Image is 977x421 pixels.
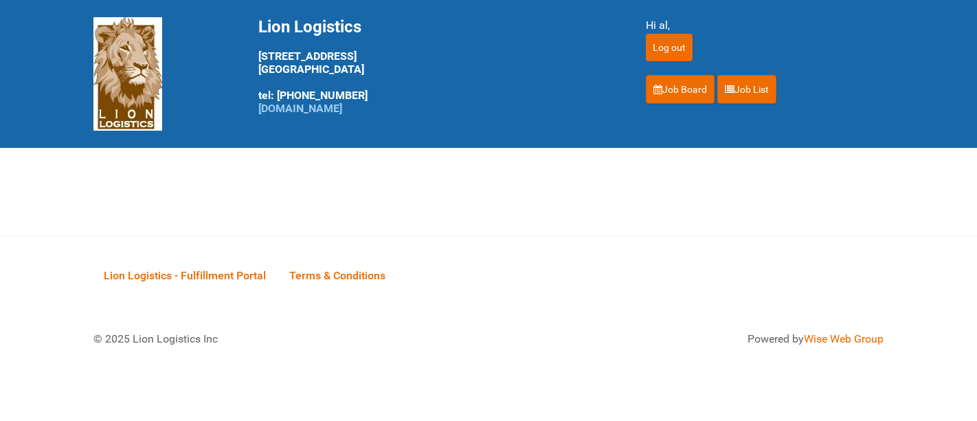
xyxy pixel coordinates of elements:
a: Wise Web Group [804,332,884,345]
div: © 2025 Lion Logistics Inc [83,321,482,358]
a: [DOMAIN_NAME] [258,102,342,115]
img: Lion Logistics [93,17,162,131]
a: Job Board [646,75,715,104]
a: Terms & Conditions [279,254,396,296]
div: Hi al, [646,17,884,34]
div: Powered by [506,331,884,347]
a: Lion Logistics - Fulfillment Portal [93,254,276,296]
span: Terms & Conditions [289,269,385,282]
div: [STREET_ADDRESS] [GEOGRAPHIC_DATA] tel: [PHONE_NUMBER] [258,17,611,115]
a: Job List [717,75,776,104]
span: Lion Logistics [258,17,361,36]
span: Lion Logistics - Fulfillment Portal [104,269,266,282]
input: Log out [646,34,693,61]
a: Lion Logistics [93,67,162,80]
